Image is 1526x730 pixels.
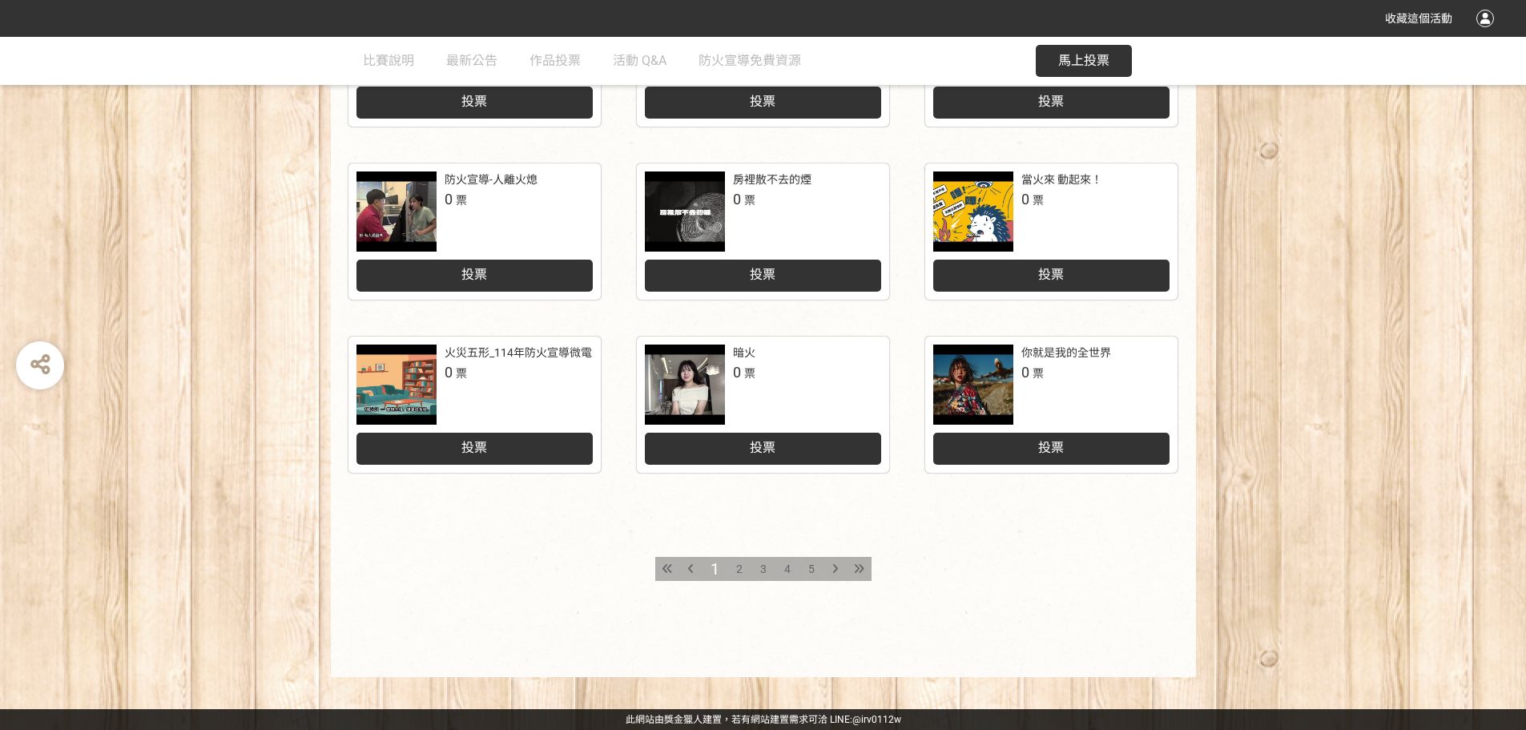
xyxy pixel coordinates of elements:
[1038,440,1064,455] span: 投票
[529,37,581,85] a: 作品投票
[637,337,889,473] a: 暗火0票投票
[445,345,648,361] div: 火災五形_114年防火宣導微電影徵選競賽
[446,53,497,68] span: 最新公告
[446,37,497,85] a: 最新公告
[363,53,414,68] span: 比賽說明
[1385,12,1452,25] span: 收藏這個活動
[750,440,775,455] span: 投票
[613,37,666,85] a: 活動 Q&A
[1021,345,1111,361] div: 你就是我的全世界
[1021,171,1102,188] div: 當火來 動起來！
[744,367,755,380] span: 票
[461,440,487,455] span: 投票
[1021,191,1029,208] span: 0
[760,563,767,575] span: 3
[733,345,755,361] div: 暗火
[925,163,1178,300] a: 當火來 動起來！0票投票
[699,53,801,68] span: 防火宣導免費資源
[529,53,581,68] span: 作品投票
[925,337,1178,473] a: 你就是我的全世界0票投票
[733,191,741,208] span: 0
[637,163,889,300] a: 房裡散不去的煙0票投票
[1058,53,1109,68] span: 馬上投票
[1033,194,1044,207] span: 票
[750,94,775,109] span: 投票
[1038,94,1064,109] span: 投票
[348,337,601,473] a: 火災五形_114年防火宣導微電影徵選競賽0票投票
[711,559,719,579] span: 1
[626,714,901,725] span: 可洽 LINE:
[852,714,901,725] a: @irv0112w
[456,367,467,380] span: 票
[445,171,538,188] div: 防火宣導-人離火熄
[733,364,741,381] span: 0
[1036,45,1132,77] button: 馬上投票
[456,194,467,207] span: 票
[1038,267,1064,282] span: 投票
[348,163,601,300] a: 防火宣導-人離火熄0票投票
[445,364,453,381] span: 0
[784,563,791,575] span: 4
[461,94,487,109] span: 投票
[744,194,755,207] span: 票
[1021,364,1029,381] span: 0
[699,37,801,85] a: 防火宣導免費資源
[363,37,414,85] a: 比賽說明
[626,714,808,725] a: 此網站由獎金獵人建置，若有網站建置需求
[736,563,743,575] span: 2
[1033,367,1044,380] span: 票
[461,267,487,282] span: 投票
[613,53,666,68] span: 活動 Q&A
[808,563,815,575] span: 5
[750,267,775,282] span: 投票
[445,191,453,208] span: 0
[733,171,811,188] div: 房裡散不去的煙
